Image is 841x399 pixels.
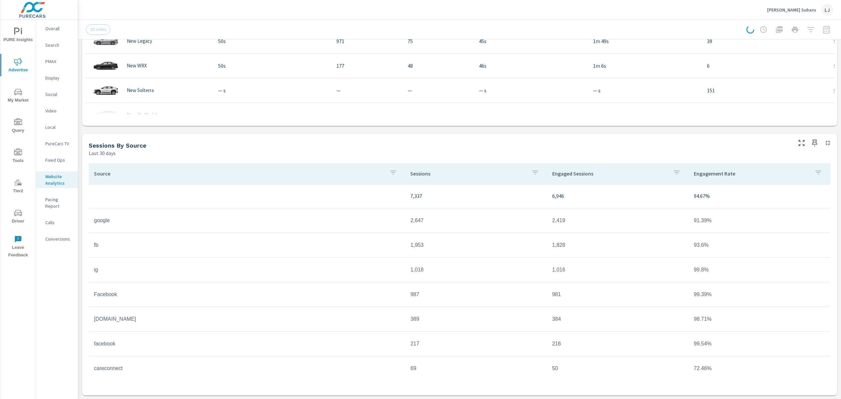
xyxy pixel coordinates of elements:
[547,311,689,327] td: 384
[552,192,683,200] p: 6,946
[336,37,397,45] p: 971
[89,149,116,157] p: Last 30 days
[593,86,696,94] p: — s
[127,38,152,44] p: New Legacy
[36,122,78,132] div: Local
[593,111,696,119] p: — s
[36,234,78,244] div: Conversions
[405,262,547,278] td: 1,018
[479,86,582,94] p: — s
[218,62,326,70] p: 50s
[479,111,582,119] p: — s
[36,218,78,227] div: Calls
[45,140,73,147] p: PureCars TV
[127,87,154,93] p: New Solterra
[689,336,830,352] td: 99.54%
[547,262,689,278] td: 1,016
[2,149,34,165] span: Tools
[36,106,78,116] div: Video
[689,360,830,377] td: 72.46%
[93,56,119,76] img: glamour
[689,262,830,278] td: 99.8%
[479,37,582,45] p: 45s
[218,86,326,94] p: — s
[336,111,397,119] p: —
[36,139,78,149] div: PureCars TV
[336,86,397,94] p: —
[45,219,73,226] p: Calls
[218,111,326,119] p: — s
[36,172,78,188] div: Website Analytics
[405,336,547,352] td: 217
[821,4,833,16] div: LJ
[45,25,73,32] p: Overall
[408,86,468,94] p: —
[89,360,405,377] td: careconnect
[479,62,582,70] p: 46s
[127,112,157,118] p: New No Model
[36,195,78,211] div: Pacing Report
[408,111,468,119] p: —
[89,142,146,149] h5: Sessions By Source
[552,170,668,177] p: Engaged Sessions
[45,173,73,186] p: Website Analytics
[36,89,78,99] div: Social
[593,37,696,45] p: 1m 49s
[689,212,830,229] td: 91.39%
[410,170,526,177] p: Sessions
[93,105,119,125] img: glamour
[127,63,147,69] p: New WRX
[689,286,830,303] td: 99.39%
[408,62,468,70] p: 48
[547,286,689,303] td: 981
[45,91,73,98] p: Social
[93,81,119,100] img: glamour
[694,192,825,200] p: 94.67%
[689,237,830,253] td: 93.6%
[689,311,830,327] td: 98.71%
[36,155,78,165] div: Fixed Ops
[547,360,689,377] td: 50
[796,138,807,148] button: Make Fullscreen
[45,58,73,65] p: PMAX
[36,40,78,50] div: Search
[45,75,73,81] p: Display
[45,124,73,130] p: Local
[823,138,833,148] button: Minimize Widget
[45,107,73,114] p: Video
[707,62,823,70] p: 6
[405,237,547,253] td: 1,953
[45,157,73,163] p: Fixed Ops
[707,86,823,94] p: 151
[707,37,823,45] p: 39
[2,28,34,44] span: PURE Insights
[547,237,689,253] td: 1,828
[336,62,397,70] p: 177
[89,212,405,229] td: google
[767,7,816,13] p: [PERSON_NAME] Subaru
[408,37,468,45] p: 75
[93,31,119,51] img: glamour
[89,336,405,352] td: facebook
[809,138,820,148] span: Save this to your personalized report
[89,262,405,278] td: ig
[694,170,809,177] p: Engagement Rate
[45,236,73,242] p: Conversions
[2,88,34,104] span: My Market
[2,118,34,134] span: Query
[0,20,36,262] div: nav menu
[36,57,78,66] div: PMAX
[593,62,696,70] p: 1m 6s
[36,24,78,34] div: Overall
[547,212,689,229] td: 2,419
[405,212,547,229] td: 2,647
[707,111,823,119] p: —
[94,170,384,177] p: Source
[547,336,689,352] td: 216
[405,286,547,303] td: 987
[36,73,78,83] div: Display
[2,179,34,195] span: Tier2
[89,286,405,303] td: Facebook
[89,237,405,253] td: fb
[2,58,34,74] span: Advertise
